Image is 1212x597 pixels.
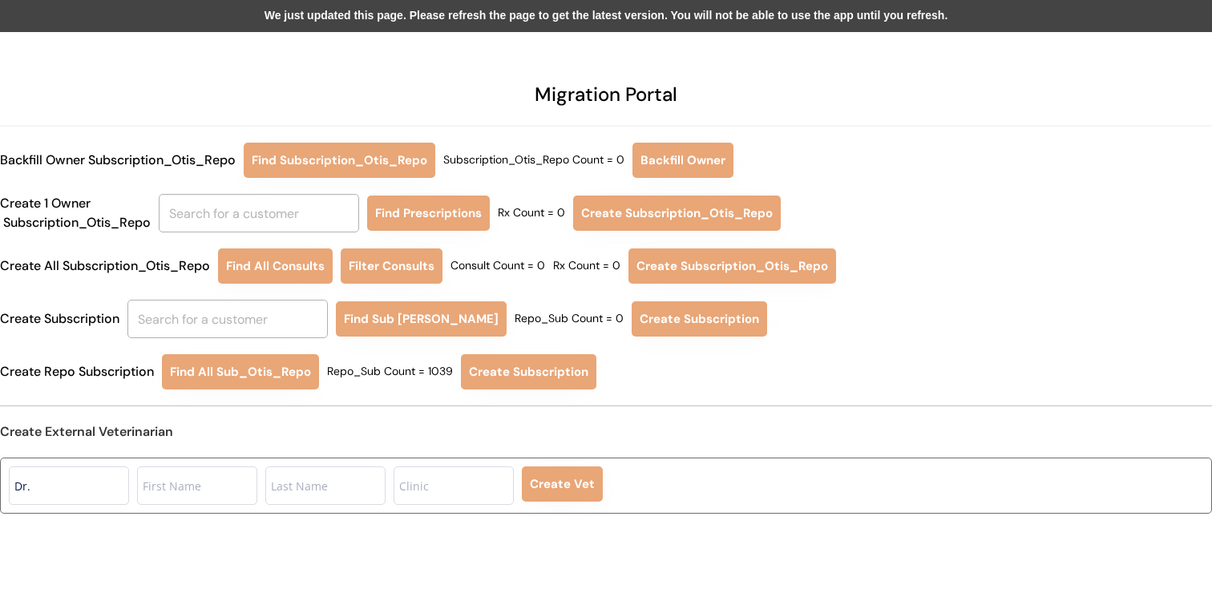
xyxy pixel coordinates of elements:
[159,194,359,232] input: Search for a customer
[127,300,328,338] input: Search for a customer
[162,354,319,389] button: Find All Sub_Otis_Repo
[265,466,386,505] input: Last Name
[553,258,620,274] div: Rx Count = 0
[336,301,507,337] button: Find Sub [PERSON_NAME]
[632,301,767,337] button: Create Subscription
[341,248,442,284] button: Filter Consults
[450,258,545,274] div: Consult Count = 0
[573,196,781,231] button: Create Subscription_Otis_Repo
[461,354,596,389] button: Create Subscription
[628,248,836,284] button: Create Subscription_Otis_Repo
[327,364,453,380] div: Repo_Sub Count = 1039
[137,466,257,505] input: First Name
[443,152,624,168] div: Subscription_Otis_Repo Count = 0
[394,466,514,505] input: Clinic
[515,311,624,327] div: Repo_Sub Count = 0
[244,143,435,178] button: Find Subscription_Otis_Repo
[9,466,129,505] input: Title
[498,205,565,221] div: Rx Count = 0
[218,248,333,284] button: Find All Consults
[535,80,677,109] div: Migration Portal
[522,466,603,502] button: Create Vet
[367,196,490,231] button: Find Prescriptions
[632,143,733,178] button: Backfill Owner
